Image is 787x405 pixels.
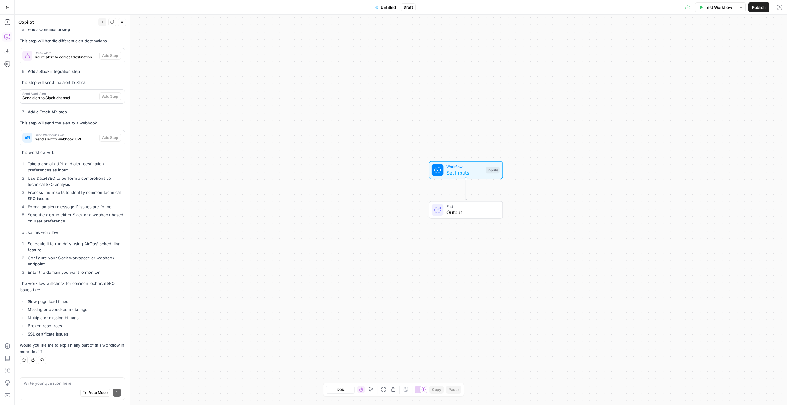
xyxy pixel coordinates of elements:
[99,52,121,60] button: Add Step
[26,323,125,329] li: Broken resources
[26,306,125,313] li: Missing or oversized meta tags
[22,95,97,101] span: Send alert to Slack channel
[446,209,496,216] span: Output
[752,4,766,10] span: Publish
[409,201,523,219] div: EndOutput
[486,167,499,174] div: Inputs
[35,133,97,136] span: Send Webhook Alert
[99,92,121,100] button: Add Step
[449,387,459,392] span: Paste
[35,136,97,142] span: Send alert to webhook URL
[429,386,444,394] button: Copy
[28,109,67,114] strong: Add a Fetch API step
[371,2,400,12] button: Untitled
[695,2,736,12] button: Test Workflow
[26,241,125,253] li: Schedule it to run daily using AirOps' scheduling feature
[465,179,467,200] g: Edge from start to end
[20,229,125,236] p: To use this workflow:
[20,280,125,293] p: The workflow will check for common technical SEO issues like:
[26,204,125,210] li: Format an alert message if issues are found
[102,53,118,58] span: Add Step
[336,387,345,392] span: 120%
[20,149,125,156] p: This workflow will:
[20,120,125,126] p: This step will send the alert to a webhook
[18,19,97,25] div: Copilot
[35,51,97,54] span: Route Alert
[26,255,125,267] li: Configure your Slack workspace or webhook endpoint
[404,5,413,10] span: Draft
[446,169,483,176] span: Set Inputs
[80,389,110,397] button: Auto Mode
[409,161,523,179] div: WorkflowSet InputsInputs
[28,27,70,32] strong: Add a Conditional step
[446,204,496,210] span: End
[20,79,125,86] p: This step will send the alert to Slack
[99,134,121,142] button: Add Step
[26,331,125,337] li: SSL certificate issues
[26,315,125,321] li: Multiple or missing H1 tags
[102,135,118,140] span: Add Step
[432,387,441,392] span: Copy
[20,342,125,355] p: Would you like me to explain any part of this workflow in more detail?
[446,164,483,170] span: Workflow
[28,69,80,74] strong: Add a Slack integration step
[26,298,125,305] li: Slow page load times
[705,4,732,10] span: Test Workflow
[26,189,125,202] li: Process the results to identify common technical SEO issues
[20,38,125,44] p: This step will handle different alert destinations
[26,161,125,173] li: Take a domain URL and alert destination preferences as input
[102,94,118,99] span: Add Step
[26,212,125,224] li: Send the alert to either Slack or a webhook based on user preference
[22,92,97,95] span: Send Slack Alert
[89,390,108,395] span: Auto Mode
[35,54,97,60] span: Route alert to correct destination
[748,2,769,12] button: Publish
[446,386,461,394] button: Paste
[381,4,396,10] span: Untitled
[26,269,125,275] li: Enter the domain you want to monitor
[26,175,125,187] li: Use Data4SEO to perform a comprehensive technical SEO analysis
